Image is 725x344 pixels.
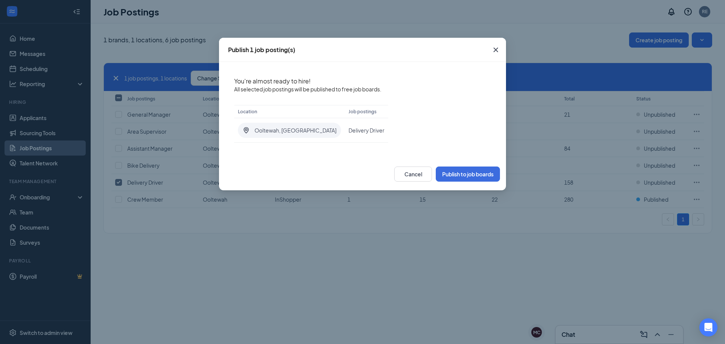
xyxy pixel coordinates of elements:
div: Open Intercom Messenger [699,318,717,336]
th: Job postings [345,105,388,118]
button: Cancel [394,167,432,182]
span: Ooltewah, [GEOGRAPHIC_DATA] [255,126,336,134]
div: Publish 1 job posting(s) [228,46,295,54]
p: You're almost ready to hire! [234,77,388,85]
th: Location [234,105,345,118]
span: All selected job postings will be published to free job boards. [234,85,388,93]
svg: LocationPin [242,126,250,134]
svg: Cross [491,45,500,54]
button: Close [486,38,506,62]
td: Delivery Driver [345,118,388,143]
button: Publish to job boards [436,167,500,182]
